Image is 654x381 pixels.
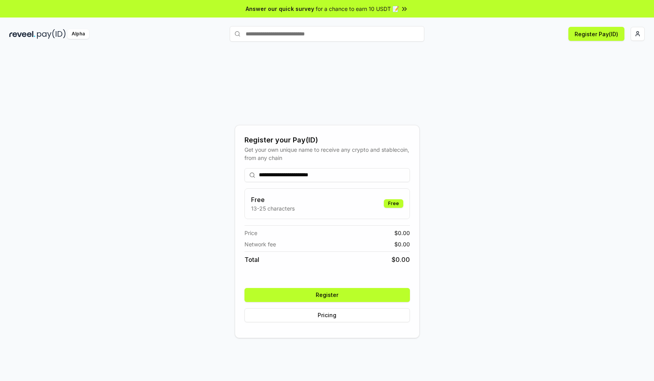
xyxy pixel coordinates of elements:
img: reveel_dark [9,29,35,39]
div: Free [384,199,403,208]
div: Alpha [67,29,89,39]
p: 13-25 characters [251,204,295,212]
span: Answer our quick survey [246,5,314,13]
span: $ 0.00 [394,229,410,237]
span: $ 0.00 [392,255,410,264]
span: $ 0.00 [394,240,410,248]
span: Network fee [244,240,276,248]
img: pay_id [37,29,66,39]
h3: Free [251,195,295,204]
span: Price [244,229,257,237]
div: Get your own unique name to receive any crypto and stablecoin, from any chain [244,146,410,162]
button: Pricing [244,308,410,322]
span: Total [244,255,259,264]
div: Register your Pay(ID) [244,135,410,146]
button: Register Pay(ID) [568,27,624,41]
span: for a chance to earn 10 USDT 📝 [316,5,399,13]
button: Register [244,288,410,302]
